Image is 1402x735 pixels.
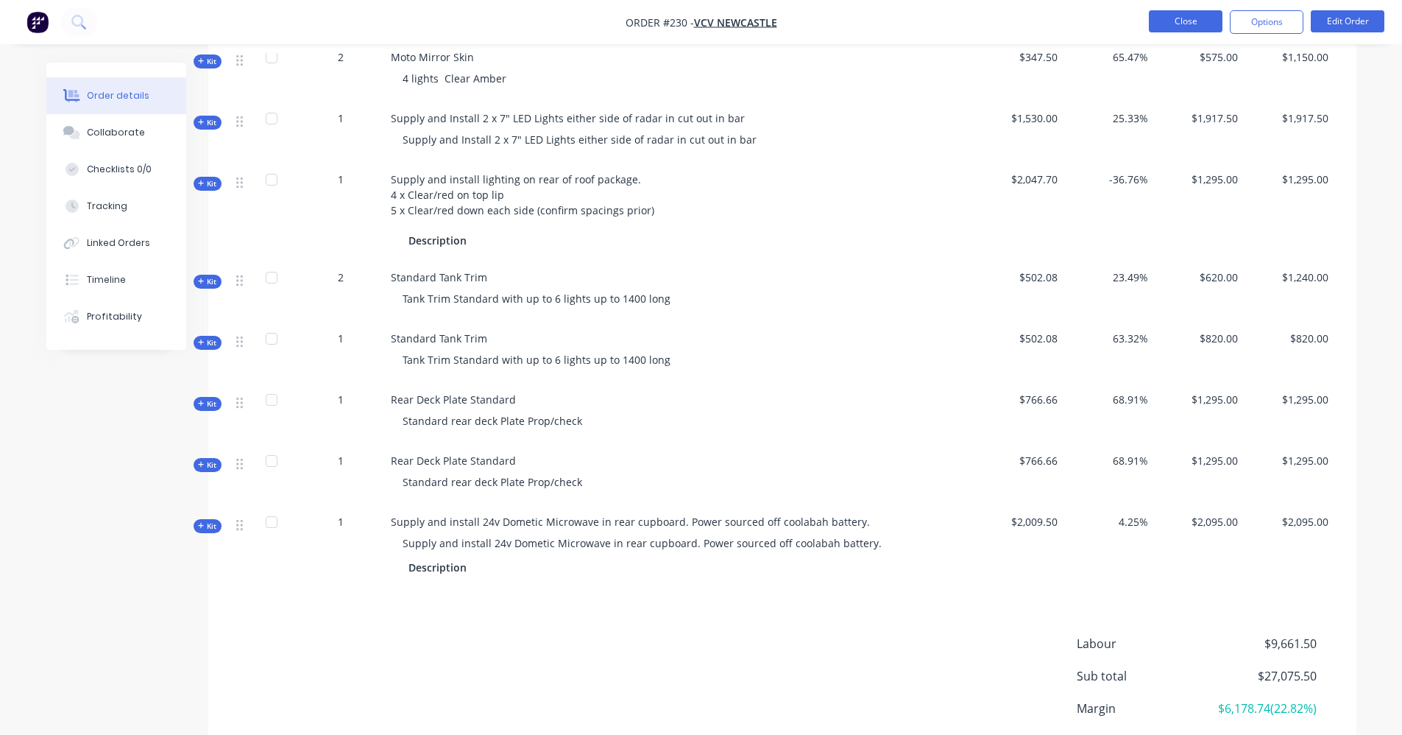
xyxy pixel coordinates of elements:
span: Supply and install 24v Dometic Microwave in rear cupboard. Power sourced off coolabah battery. [391,515,870,529]
span: Supply and Install 2 x 7" LED Lights either side of radar in cut out in bar [403,133,757,147]
span: Kit [198,521,217,532]
div: Checklists 0/0 [87,163,152,176]
span: $820.00 [1160,331,1239,346]
span: Sub total [1077,667,1208,685]
span: Standard Tank Trim [391,331,487,345]
span: $9,661.50 [1207,635,1316,653]
div: Order details [87,89,149,102]
button: Kit [194,275,222,289]
span: $1,917.50 [1160,110,1239,126]
span: 1 [338,514,344,530]
span: Rear Deck Plate Standard [391,393,516,407]
span: 68.91% [1069,392,1148,407]
span: 1 [338,392,344,407]
button: Timeline [46,261,186,298]
div: Profitability [87,310,142,323]
button: Kit [194,177,222,191]
span: Kit [198,337,217,348]
button: Close [1149,10,1222,32]
div: Linked Orders [87,236,150,250]
button: Checklists 0/0 [46,151,186,188]
div: Description [408,557,472,578]
span: $2,047.70 [980,172,1058,187]
span: $502.08 [980,331,1058,346]
span: $1,295.00 [1250,453,1328,468]
span: 1 [338,172,344,187]
span: Tank Trim Standard with up to 6 lights up to 1400 long [403,353,670,367]
span: Standard rear deck Plate Prop/check [403,475,582,489]
div: Collaborate [87,126,145,139]
span: Supply and install lighting on rear of roof package. 4 x Clear/red on top lip 5 x Clear/red down ... [391,172,654,217]
span: 2 [338,270,344,285]
span: $1,530.00 [980,110,1058,126]
span: Rear Deck Plate Standard [391,454,516,468]
span: $575.00 [1160,49,1239,65]
span: $502.08 [980,270,1058,285]
span: Kit [198,460,217,471]
button: Kit [194,519,222,533]
div: Description [408,230,472,251]
span: Kit [198,117,217,128]
span: Margin [1077,700,1208,717]
span: $1,295.00 [1250,392,1328,407]
button: Collaborate [46,114,186,151]
button: Tracking [46,188,186,225]
span: $766.66 [980,453,1058,468]
button: Edit Order [1311,10,1384,32]
span: $1,917.50 [1250,110,1328,126]
span: $347.50 [980,49,1058,65]
button: Kit [194,336,222,350]
span: 23.49% [1069,270,1148,285]
span: Tank Trim Standard with up to 6 lights up to 1400 long [403,292,670,306]
span: $1,240.00 [1250,270,1328,285]
span: Kit [198,56,217,67]
span: Kit [198,276,217,287]
span: 4.25% [1069,514,1148,530]
span: Standard rear deck Plate Prop/check [403,414,582,428]
button: Kit [194,116,222,130]
button: Profitability [46,298,186,335]
a: VCV Newcastle [694,15,777,29]
span: $27,075.50 [1207,667,1316,685]
span: 1 [338,331,344,346]
span: Supply and Install 2 x 7" LED Lights either side of radar in cut out in bar [391,111,745,125]
span: $820.00 [1250,331,1328,346]
span: $2,095.00 [1160,514,1239,530]
button: Order details [46,77,186,114]
span: 65.47% [1069,49,1148,65]
span: $2,009.50 [980,514,1058,530]
div: Tracking [87,200,127,213]
span: -36.76% [1069,172,1148,187]
span: Moto Mirror Skin [391,50,474,64]
button: Linked Orders [46,225,186,261]
div: Timeline [87,273,126,286]
button: Kit [194,54,222,68]
span: 1 [338,110,344,126]
span: 68.91% [1069,453,1148,468]
span: $2,095.00 [1250,514,1328,530]
span: Supply and install 24v Dometic Microwave in rear cupboard. Power sourced off coolabah battery. [403,536,882,550]
span: 1 [338,453,344,468]
button: Options [1230,10,1303,34]
span: Kit [198,398,217,409]
button: Kit [194,397,222,411]
span: Labour [1077,635,1208,653]
span: 4 lights Clear Amber [403,71,506,85]
span: Standard Tank Trim [391,270,487,284]
span: $766.66 [980,392,1058,407]
span: $1,295.00 [1160,172,1239,187]
span: Order #230 - [626,15,694,29]
span: Kit [198,178,217,189]
span: 63.32% [1069,331,1148,346]
span: 25.33% [1069,110,1148,126]
span: $1,295.00 [1250,172,1328,187]
span: $1,150.00 [1250,49,1328,65]
span: $1,295.00 [1160,453,1239,468]
span: $1,295.00 [1160,392,1239,407]
span: $6,178.74 ( 22.82 %) [1207,700,1316,717]
img: Factory [26,11,49,33]
span: $620.00 [1160,270,1239,285]
span: 2 [338,49,344,65]
button: Kit [194,458,222,472]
